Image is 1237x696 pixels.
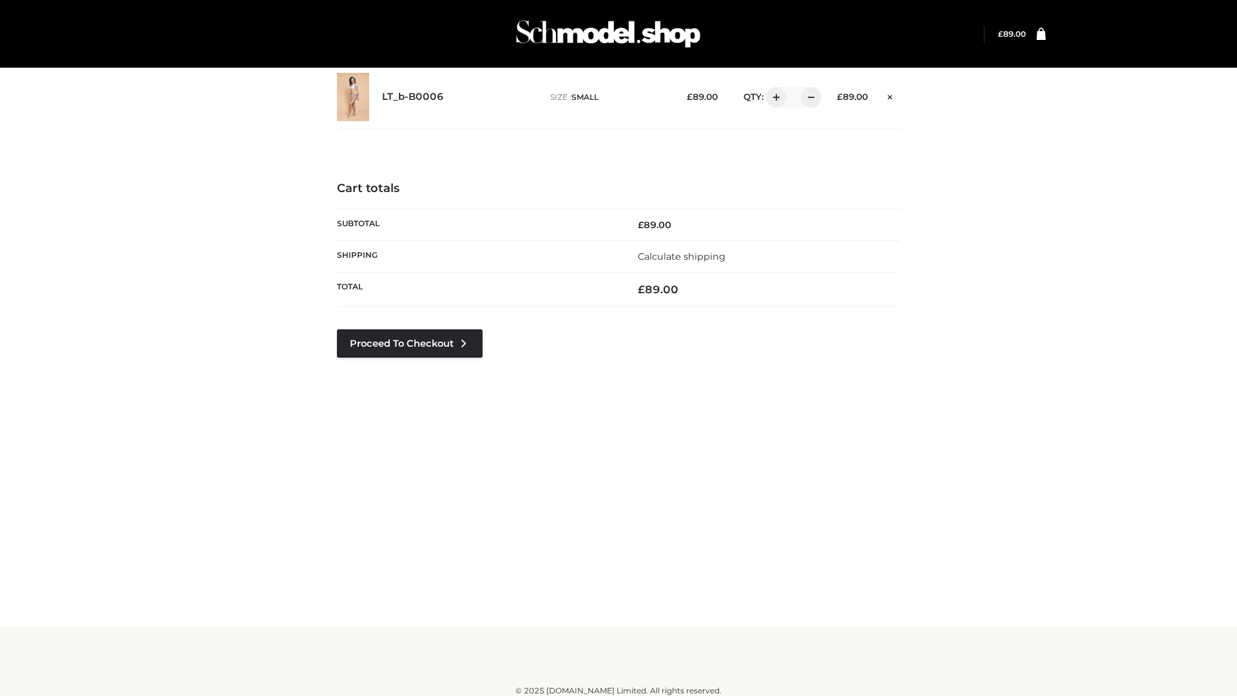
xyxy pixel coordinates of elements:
span: £ [638,283,645,296]
span: £ [998,29,1003,39]
span: £ [837,92,843,102]
div: QTY: [731,87,817,108]
a: LT_b-B0006 [382,91,444,103]
bdi: 89.00 [638,219,671,231]
img: Schmodel Admin 964 [512,8,705,59]
a: £89.00 [998,29,1026,39]
span: SMALL [571,92,599,102]
a: Remove this item [881,87,900,104]
span: £ [687,92,693,102]
p: size : [550,92,667,103]
bdi: 89.00 [837,92,868,102]
a: Proceed to Checkout [337,329,483,358]
a: Calculate shipping [638,251,725,262]
span: £ [638,219,644,231]
bdi: 89.00 [687,92,718,102]
th: Shipping [337,240,618,272]
th: Total [337,273,618,307]
bdi: 89.00 [998,29,1026,39]
bdi: 89.00 [638,283,678,296]
h4: Cart totals [337,182,900,196]
th: Subtotal [337,209,618,240]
